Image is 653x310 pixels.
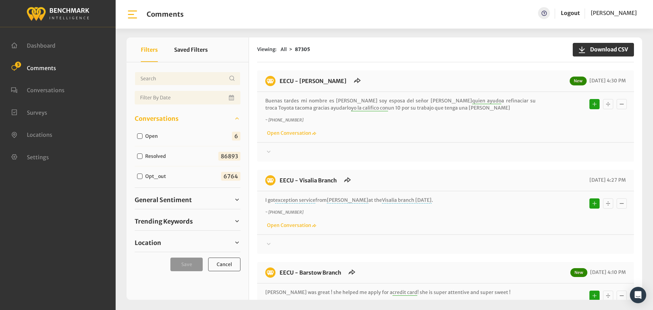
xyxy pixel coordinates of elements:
[392,289,417,296] span: credit card
[588,197,629,210] div: Basic example
[11,86,65,93] a: Conversations
[143,133,163,140] label: Open
[27,64,56,71] span: Comments
[265,267,275,278] img: benchmark
[281,46,287,52] span: All
[147,10,184,18] h1: Comments
[143,153,171,160] label: Resolved
[228,91,236,104] button: Open Calendar
[265,97,536,112] p: Buenas tardes mi nombre es [PERSON_NAME] soy esposa del señor [PERSON_NAME] a refinaciar su troca...
[135,114,179,123] span: Conversations
[135,195,240,205] a: General Sentiment
[135,72,240,85] input: Username
[570,268,587,277] span: New
[561,7,580,19] a: Logout
[137,153,143,159] input: Resolved
[588,269,626,275] span: [DATE] 4:10 PM
[137,133,143,139] input: Open
[570,77,587,85] span: New
[280,269,341,276] a: EECU - Barstow Branch
[351,105,388,111] span: yo la califico con
[11,131,52,137] a: Locations
[135,91,240,104] input: Date range input field
[143,173,171,180] label: Opt_out
[275,76,351,86] h6: EECU - Selma Branch
[135,238,161,247] span: Location
[141,37,158,62] button: Filters
[586,45,628,53] span: Download CSV
[27,87,65,94] span: Conversations
[275,267,345,278] h6: EECU - Barstow Branch
[26,5,89,22] img: benchmark
[135,113,240,124] a: Conversations
[174,37,208,62] button: Saved Filters
[588,97,629,111] div: Basic example
[382,197,432,203] span: Visalia branch [DATE]
[588,289,629,303] div: Basic example
[257,46,277,53] span: Viewing:
[137,174,143,179] input: Opt_out
[265,197,536,204] p: I got from at the .
[265,76,275,86] img: benchmark
[265,130,316,136] a: Open Conversation
[135,216,240,226] a: Trending Keywords
[11,64,56,71] a: Comments 5
[265,175,275,185] img: benchmark
[135,195,192,205] span: General Sentiment
[11,109,47,115] a: Surveys
[327,197,368,203] span: [PERSON_NAME]
[588,78,626,84] span: [DATE] 4:30 PM
[275,175,341,185] h6: EECU - Visalia Branch
[11,153,49,160] a: Settings
[265,289,536,296] p: [PERSON_NAME] was great ! she helped me apply for a ! she is super attentive and super sweet !
[265,222,316,228] a: Open Conversation
[588,177,626,183] span: [DATE] 4:27 PM
[221,172,240,181] span: 6764
[573,43,634,56] button: Download CSV
[265,210,303,215] i: ~ [PHONE_NUMBER]
[27,109,47,116] span: Surveys
[27,131,52,138] span: Locations
[472,98,501,104] span: quien ayudo
[15,62,21,68] span: 5
[275,197,315,203] span: exception service
[591,10,637,16] span: [PERSON_NAME]
[11,42,55,48] a: Dashboard
[265,117,303,123] i: ~ [PHONE_NUMBER]
[127,9,138,20] img: bar
[27,42,55,49] span: Dashboard
[27,153,49,160] span: Settings
[135,238,240,248] a: Location
[208,258,240,271] button: Cancel
[591,7,637,19] a: [PERSON_NAME]
[280,78,347,84] a: EECU - [PERSON_NAME]
[218,152,240,161] span: 86893
[630,287,646,303] div: Open Intercom Messenger
[280,177,337,184] a: EECU - Visalia Branch
[295,46,310,52] strong: 87305
[135,217,193,226] span: Trending Keywords
[561,10,580,16] a: Logout
[232,132,240,141] span: 6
